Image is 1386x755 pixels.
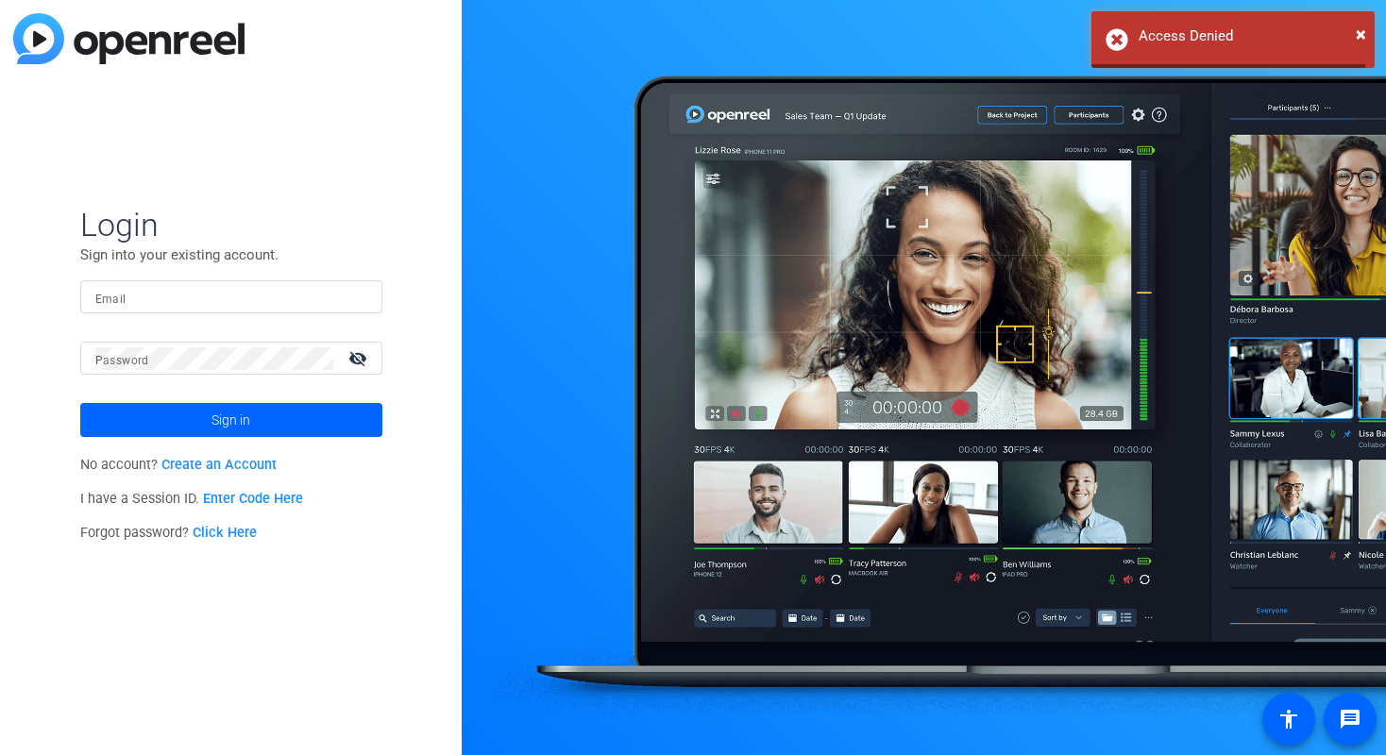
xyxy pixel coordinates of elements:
span: Login [80,205,382,244]
span: Sign in [211,396,250,444]
div: Access Denied [1139,25,1361,47]
span: Forgot password? [80,525,258,541]
button: Close [1356,20,1366,48]
span: × [1356,23,1366,45]
button: Sign in [80,403,382,437]
a: Enter Code Here [203,491,303,507]
mat-icon: message [1339,708,1361,730]
mat-label: Password [95,354,149,367]
mat-label: Email [95,293,127,306]
span: No account? [80,457,278,473]
span: I have a Session ID. [80,491,304,507]
a: Click Here [193,525,257,541]
input: Enter Email Address [95,286,367,309]
p: Sign into your existing account. [80,244,382,265]
mat-icon: accessibility [1277,708,1300,730]
mat-icon: visibility_off [337,344,382,372]
a: Create an Account [161,457,277,473]
img: blue-gradient.svg [13,13,245,64]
